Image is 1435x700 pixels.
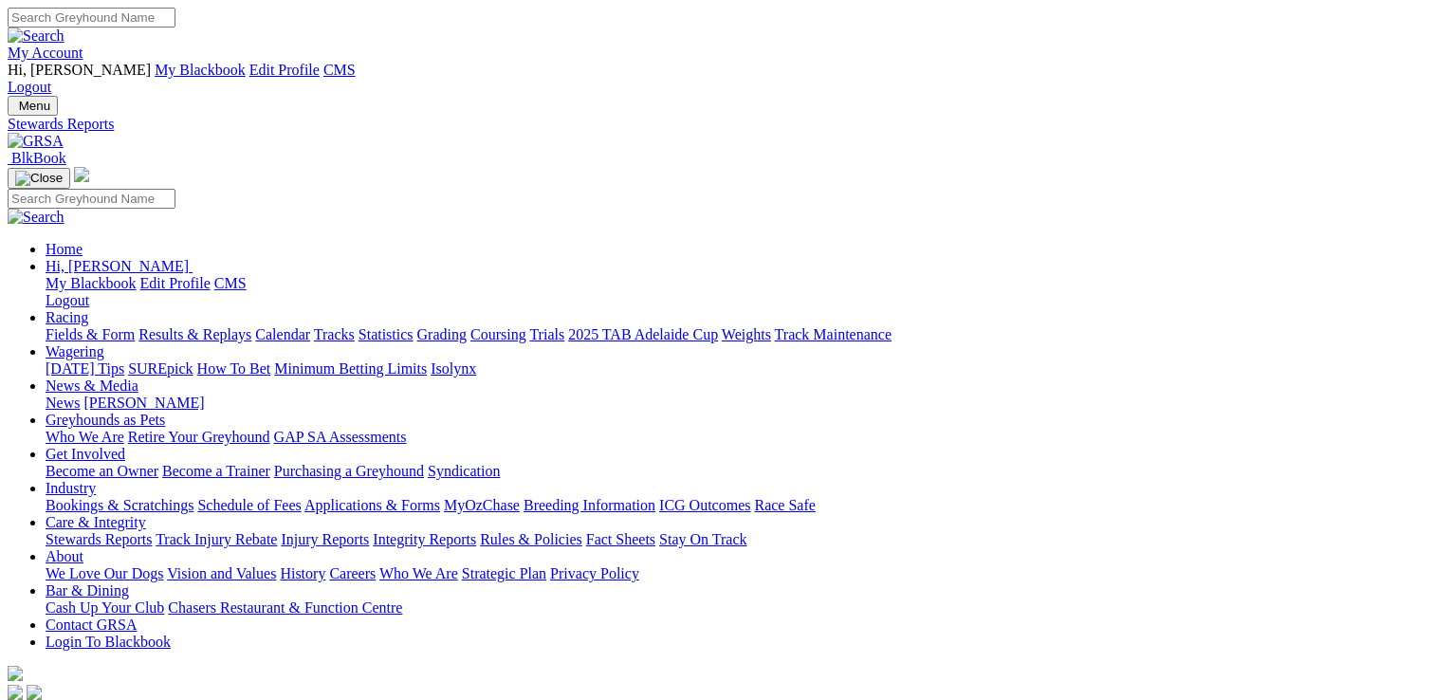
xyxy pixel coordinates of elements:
[46,463,1427,480] div: Get Involved
[329,565,376,581] a: Careers
[46,343,104,359] a: Wagering
[46,360,124,377] a: [DATE] Tips
[46,599,1427,617] div: Bar & Dining
[46,360,1427,378] div: Wagering
[168,599,402,616] a: Chasers Restaurant & Function Centre
[255,326,310,342] a: Calendar
[46,531,152,547] a: Stewards Reports
[46,258,193,274] a: Hi, [PERSON_NAME]
[281,531,369,547] a: Injury Reports
[249,62,320,78] a: Edit Profile
[462,565,546,581] a: Strategic Plan
[431,360,476,377] a: Isolynx
[8,189,175,209] input: Search
[8,666,23,681] img: logo-grsa-white.png
[46,378,138,394] a: News & Media
[83,395,204,411] a: [PERSON_NAME]
[46,258,189,274] span: Hi, [PERSON_NAME]
[274,429,407,445] a: GAP SA Assessments
[8,62,151,78] span: Hi, [PERSON_NAME]
[46,446,125,462] a: Get Involved
[480,531,582,547] a: Rules & Policies
[8,685,23,700] img: facebook.svg
[8,116,1427,133] a: Stewards Reports
[46,292,89,308] a: Logout
[8,62,1427,96] div: My Account
[659,497,750,513] a: ICG Outcomes
[46,395,80,411] a: News
[8,28,64,45] img: Search
[46,634,171,650] a: Login To Blackbook
[46,429,124,445] a: Who We Are
[128,360,193,377] a: SUREpick
[46,309,88,325] a: Racing
[274,463,424,479] a: Purchasing a Greyhound
[379,565,458,581] a: Who We Are
[15,171,63,186] img: Close
[46,275,1427,309] div: Hi, [PERSON_NAME]
[659,531,746,547] a: Stay On Track
[359,326,414,342] a: Statistics
[46,548,83,564] a: About
[155,62,246,78] a: My Blackbook
[46,480,96,496] a: Industry
[775,326,892,342] a: Track Maintenance
[568,326,718,342] a: 2025 TAB Adelaide Cup
[46,326,1427,343] div: Racing
[754,497,815,513] a: Race Safe
[323,62,356,78] a: CMS
[138,326,251,342] a: Results & Replays
[46,617,137,633] a: Contact GRSA
[46,463,158,479] a: Become an Owner
[46,326,135,342] a: Fields & Form
[46,582,129,599] a: Bar & Dining
[74,167,89,182] img: logo-grsa-white.png
[46,395,1427,412] div: News & Media
[46,565,1427,582] div: About
[314,326,355,342] a: Tracks
[428,463,500,479] a: Syndication
[8,45,83,61] a: My Account
[27,685,42,700] img: twitter.svg
[8,96,58,116] button: Toggle navigation
[529,326,564,342] a: Trials
[197,497,301,513] a: Schedule of Fees
[417,326,467,342] a: Grading
[46,531,1427,548] div: Care & Integrity
[214,275,247,291] a: CMS
[128,429,270,445] a: Retire Your Greyhound
[46,514,146,530] a: Care & Integrity
[8,209,64,226] img: Search
[8,133,64,150] img: GRSA
[470,326,526,342] a: Coursing
[46,412,165,428] a: Greyhounds as Pets
[46,241,83,257] a: Home
[8,79,51,95] a: Logout
[162,463,270,479] a: Become a Trainer
[550,565,639,581] a: Privacy Policy
[444,497,520,513] a: MyOzChase
[586,531,655,547] a: Fact Sheets
[46,497,1427,514] div: Industry
[373,531,476,547] a: Integrity Reports
[140,275,211,291] a: Edit Profile
[11,150,66,166] span: BlkBook
[167,565,276,581] a: Vision and Values
[8,168,70,189] button: Toggle navigation
[722,326,771,342] a: Weights
[8,150,66,166] a: BlkBook
[46,565,163,581] a: We Love Our Dogs
[19,99,50,113] span: Menu
[8,8,175,28] input: Search
[156,531,277,547] a: Track Injury Rebate
[280,565,325,581] a: History
[197,360,271,377] a: How To Bet
[304,497,440,513] a: Applications & Forms
[46,429,1427,446] div: Greyhounds as Pets
[46,275,137,291] a: My Blackbook
[274,360,427,377] a: Minimum Betting Limits
[46,599,164,616] a: Cash Up Your Club
[524,497,655,513] a: Breeding Information
[46,497,193,513] a: Bookings & Scratchings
